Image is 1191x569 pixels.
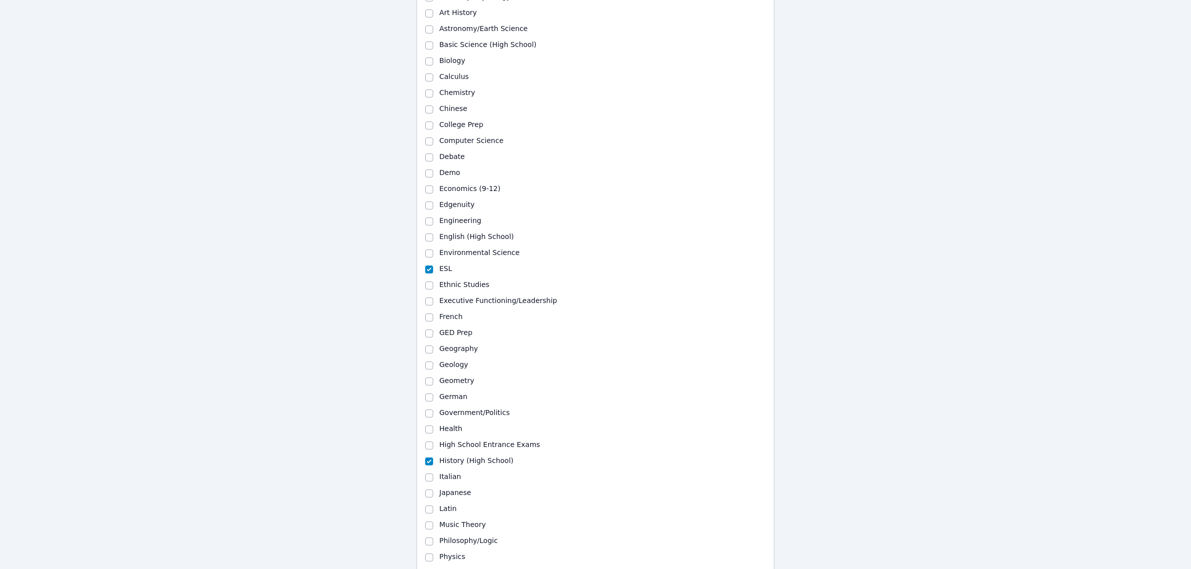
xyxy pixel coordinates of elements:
label: Chinese [439,104,467,112]
label: English (High School) [439,232,514,240]
label: Economics (9-12) [439,184,500,192]
label: Latin [439,504,457,512]
label: Japanese [439,488,471,496]
label: Geography [439,344,478,352]
label: Engineering [439,216,481,224]
label: Demo [439,168,460,176]
label: Calculus [439,72,469,80]
label: Physics [439,552,465,560]
label: Geology [439,360,468,368]
label: Italian [439,472,461,480]
label: Chemistry [439,88,475,96]
label: French [439,312,463,320]
label: Geometry [439,376,474,384]
label: Executive Functioning/Leadership [439,296,557,304]
label: Ethnic Studies [439,280,489,288]
label: GED Prep [439,328,472,336]
label: Debate [439,152,465,160]
label: College Prep [439,120,483,128]
label: Music Theory [439,520,486,528]
label: Astronomy/Earth Science [439,24,528,32]
label: Basic Science (High School) [439,40,536,48]
label: Art History [439,8,477,16]
label: Biology [439,56,465,64]
label: Edgenuity [439,200,475,208]
label: Computer Science [439,136,503,144]
label: Philosophy/Logic [439,536,498,544]
label: History (High School) [439,456,513,464]
label: German [439,392,467,400]
label: Environmental Science [439,248,520,256]
label: Health [439,424,462,432]
label: ESL [439,264,452,272]
label: High School Entrance Exams [439,440,540,448]
label: Government/Politics [439,408,510,416]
